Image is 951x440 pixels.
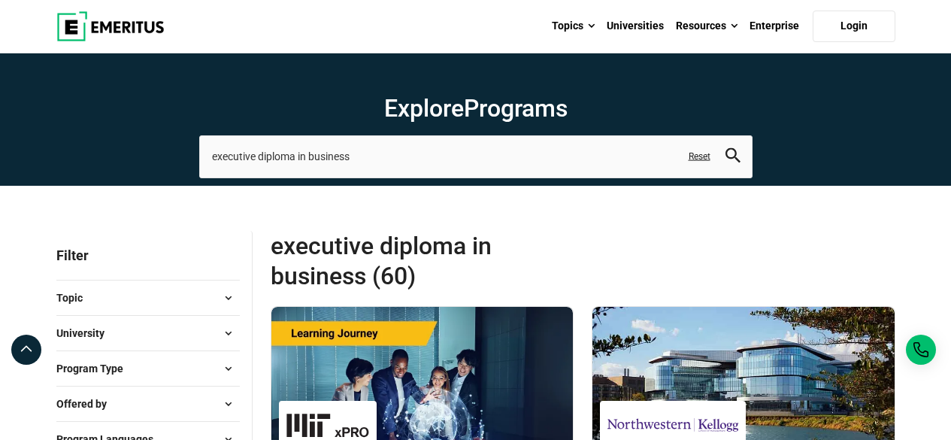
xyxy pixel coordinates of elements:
a: Login [813,11,895,42]
span: Program Type [56,360,135,377]
button: search [725,148,741,165]
button: Topic [56,287,240,309]
button: Program Type [56,357,240,380]
span: University [56,325,117,341]
input: search-page [199,135,753,178]
p: Filter [56,231,240,280]
h1: Explore [199,93,753,123]
span: Programs [464,94,568,123]
button: Offered by [56,393,240,415]
span: executive diploma in business (60) [271,231,583,291]
a: Reset search [689,150,710,163]
span: Offered by [56,396,119,412]
button: University [56,322,240,344]
span: Topic [56,290,95,306]
a: search [725,152,741,166]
